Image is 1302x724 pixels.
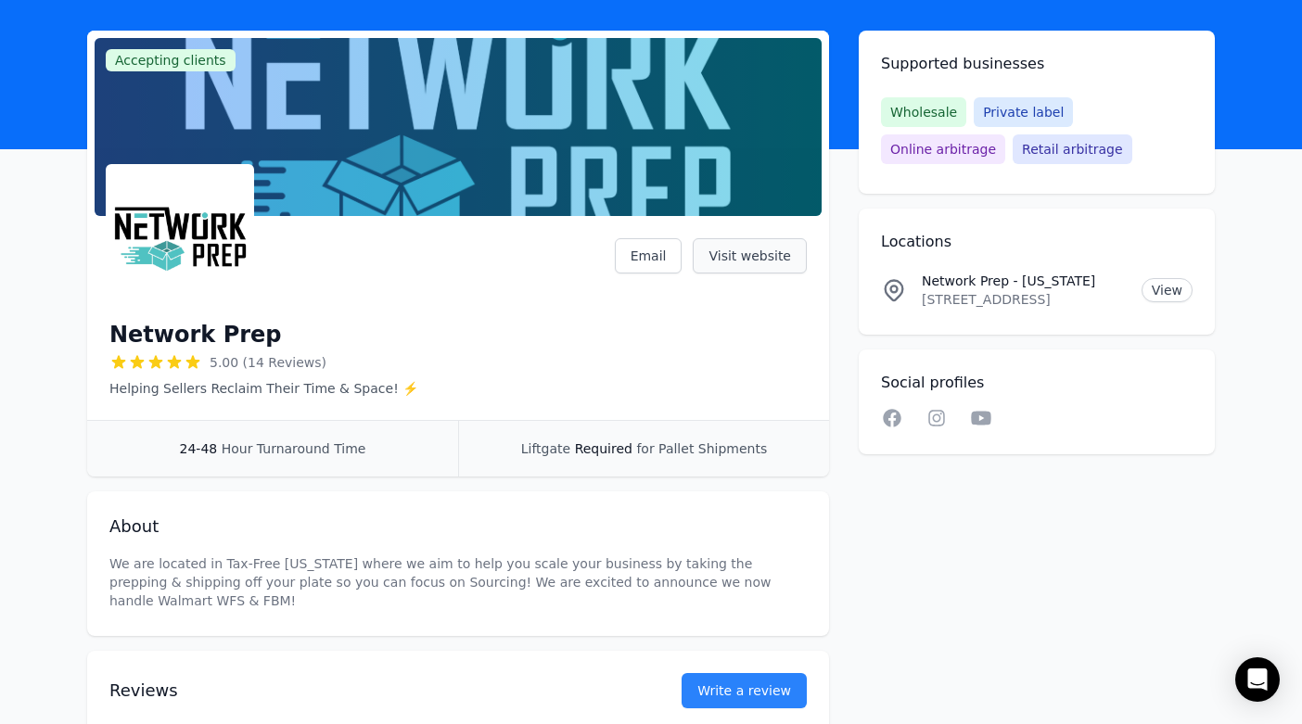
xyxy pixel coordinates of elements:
[109,320,282,349] h1: Network Prep
[881,97,966,127] span: Wholesale
[521,441,570,456] span: Liftgate
[881,231,1193,253] h2: Locations
[693,238,807,273] a: Visit website
[1142,278,1193,302] a: View
[210,353,326,372] span: 5.00 (14 Reviews)
[109,379,418,398] p: Helping Sellers Reclaim Their Time & Space! ⚡️
[109,678,622,704] h2: Reviews
[1013,134,1131,164] span: Retail arbitrage
[109,554,807,610] p: We are located in Tax-Free [US_STATE] where we aim to help you scale your business by taking the ...
[575,441,632,456] span: Required
[881,372,1193,394] h2: Social profiles
[222,441,366,456] span: Hour Turnaround Time
[881,134,1005,164] span: Online arbitrage
[922,272,1127,290] p: Network Prep - [US_STATE]
[881,53,1193,75] h2: Supported businesses
[109,168,250,309] img: Network Prep
[1235,657,1280,702] div: Open Intercom Messenger
[109,514,807,540] h2: About
[180,441,218,456] span: 24-48
[682,673,807,708] a: Write a review
[922,290,1127,309] p: [STREET_ADDRESS]
[974,97,1073,127] span: Private label
[615,238,683,273] a: Email
[106,49,236,71] span: Accepting clients
[636,441,767,456] span: for Pallet Shipments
